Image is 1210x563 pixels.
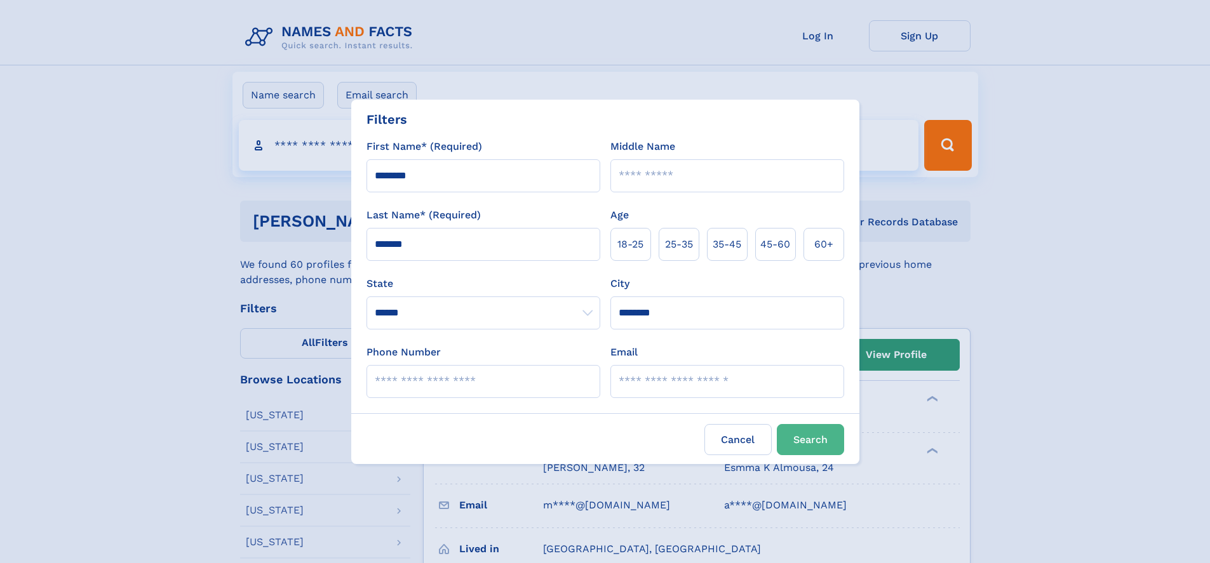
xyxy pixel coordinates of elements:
[617,237,643,252] span: 18‑25
[366,110,407,129] div: Filters
[366,276,600,291] label: State
[366,208,481,223] label: Last Name* (Required)
[777,424,844,455] button: Search
[760,237,790,252] span: 45‑60
[665,237,693,252] span: 25‑35
[704,424,772,455] label: Cancel
[610,139,675,154] label: Middle Name
[366,139,482,154] label: First Name* (Required)
[610,345,638,360] label: Email
[610,208,629,223] label: Age
[610,276,629,291] label: City
[814,237,833,252] span: 60+
[713,237,741,252] span: 35‑45
[366,345,441,360] label: Phone Number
